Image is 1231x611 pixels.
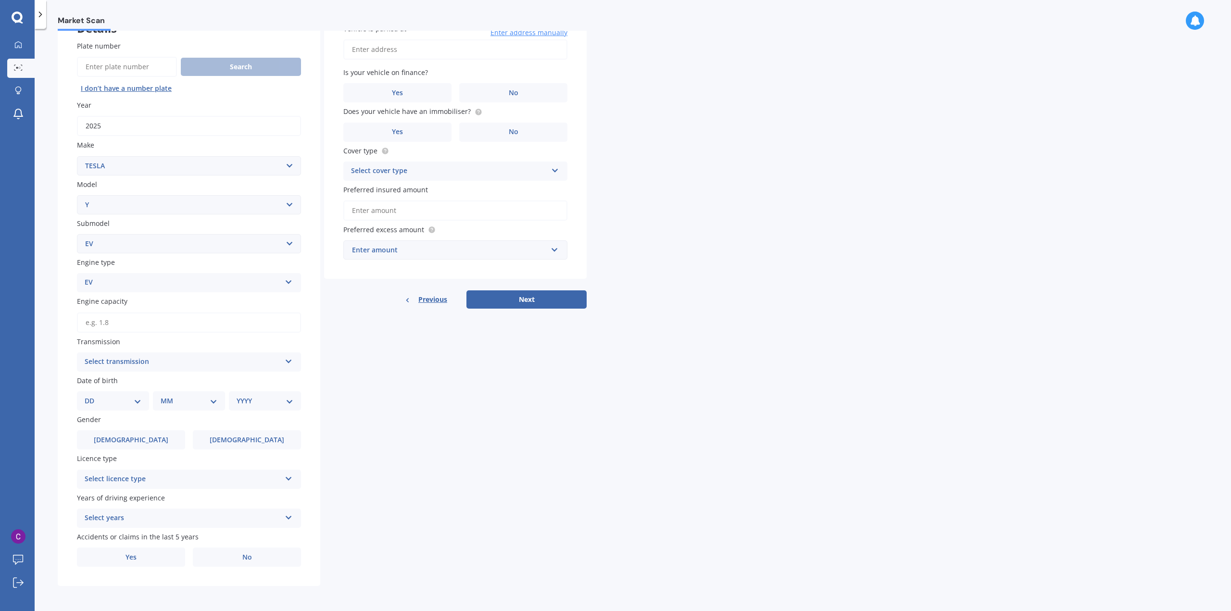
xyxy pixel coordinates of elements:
img: ACg8ocL-noyL6M0lxx2m_LKastl7o-0GVx2upSlakWxeOpihcEhB3g8=s96-c [11,529,25,544]
span: [DEMOGRAPHIC_DATA] [210,436,284,444]
div: Enter amount [352,245,547,255]
button: Next [466,290,587,309]
button: I don’t have a number plate [77,81,176,96]
span: Years of driving experience [77,493,165,502]
div: EV [85,277,281,288]
span: Previous [418,292,447,307]
span: Plate number [77,41,121,50]
span: Submodel [77,219,110,228]
span: Engine capacity [77,297,127,306]
input: YYYY [77,116,301,136]
span: Is your vehicle on finance? [343,68,428,77]
span: Engine type [77,258,115,267]
span: Preferred insured amount [343,185,428,194]
span: Transmission [77,337,120,346]
input: Enter address [343,39,567,60]
span: Yes [392,89,403,97]
span: Licence type [77,454,117,463]
span: Yes [126,553,137,561]
span: Gender [77,415,101,424]
span: Preferred excess amount [343,225,424,234]
span: No [509,128,518,136]
div: Select years [85,512,281,524]
span: Accidents or claims in the last 5 years [77,532,199,541]
span: Cover type [343,146,377,155]
span: Year [77,100,91,110]
span: [DEMOGRAPHIC_DATA] [94,436,168,444]
input: Enter amount [343,200,567,221]
input: e.g. 1.8 [77,312,301,333]
input: Enter plate number [77,57,177,77]
span: Model [77,180,97,189]
span: Make [77,141,94,150]
div: Select licence type [85,474,281,485]
span: No [242,553,252,561]
div: Select cover type [351,165,547,177]
span: Yes [392,128,403,136]
div: Select transmission [85,356,281,368]
span: Does your vehicle have an immobiliser? [343,107,471,116]
span: Enter address manually [490,28,567,37]
span: Market Scan [58,16,111,29]
span: No [509,89,518,97]
span: Date of birth [77,376,118,385]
